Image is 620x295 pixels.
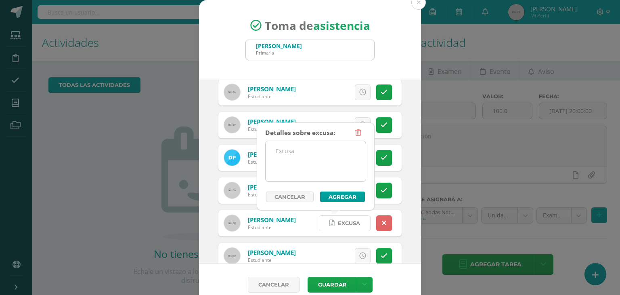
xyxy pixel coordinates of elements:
[224,248,240,264] img: 60x60
[248,216,296,224] a: [PERSON_NAME]
[256,50,302,56] div: Primaria
[256,42,302,50] div: [PERSON_NAME]
[266,192,314,202] a: Cancelar
[248,93,296,100] div: Estudiante
[313,18,370,33] strong: asistencia
[248,249,296,257] a: [PERSON_NAME]
[224,150,240,166] img: b023bbc66f88fbfbb26643e867053c69.png
[224,84,240,100] img: 60x60
[319,215,371,231] a: Excusa
[248,257,296,263] div: Estudiante
[248,224,296,231] div: Estudiante
[265,18,370,33] span: Toma de
[248,191,296,198] div: Estudiante
[320,192,365,202] button: Agregar
[224,182,240,198] img: 60x60
[338,216,360,231] span: Excusa
[248,158,296,165] div: Estudiante
[224,215,240,231] img: 60x60
[248,277,300,293] a: Cancelar
[248,126,296,133] div: Estudiante
[248,118,296,126] a: [PERSON_NAME]
[248,150,296,158] a: [PERSON_NAME]
[224,117,240,133] img: 60x60
[308,277,357,293] button: Guardar
[246,40,374,60] input: Busca un grado o sección aquí...
[248,85,296,93] a: [PERSON_NAME]
[265,125,335,141] div: Detalles sobre excusa:
[248,183,296,191] a: [PERSON_NAME]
